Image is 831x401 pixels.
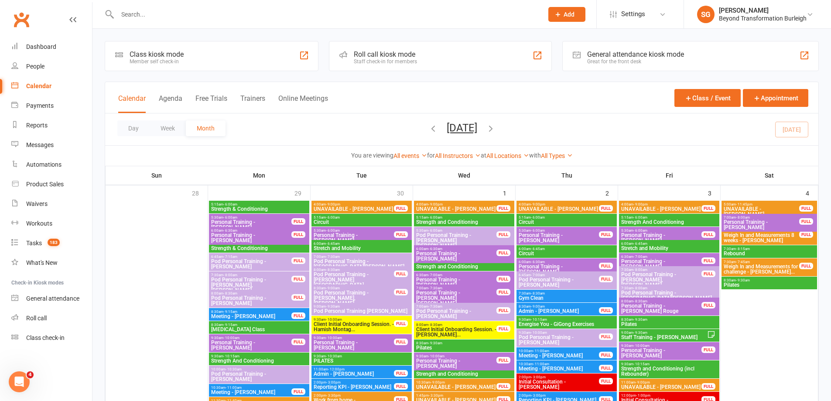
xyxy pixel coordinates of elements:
[518,331,599,335] span: 9:30am
[278,94,328,113] button: Online Meetings
[518,260,599,264] span: 6:00am
[416,219,513,225] span: Strength and Conditioning
[531,331,547,335] span: - 10:00am
[313,322,394,332] span: Client Initial Onboarding Session. - Hamish Montag...
[416,247,497,251] span: 6:00am
[719,7,807,14] div: [PERSON_NAME]
[26,102,54,109] div: Payments
[393,152,427,159] a: All events
[211,216,292,219] span: 5:30am
[11,308,92,328] a: Roll call
[518,273,599,277] span: 6:45am
[587,58,684,65] div: Great for the front desk
[11,175,92,194] a: Product Sales
[428,286,442,290] span: - 7:30am
[531,291,545,295] span: - 8:30am
[518,305,599,308] span: 8:30am
[621,4,645,24] span: Settings
[674,89,741,107] button: Class / Event
[621,362,718,366] span: 9:30am
[326,216,340,219] span: - 6:00am
[291,294,305,301] div: FULL
[11,96,92,116] a: Payments
[223,310,237,314] span: - 9:15am
[721,166,818,185] th: Sat
[211,314,292,319] span: Meeting - [PERSON_NAME]
[326,305,340,308] span: - 9:30am
[518,322,615,327] span: Energise You - GiGong Exercises
[11,135,92,155] a: Messages
[416,229,497,233] span: 5:30am
[428,202,443,206] span: - 9:00pm
[195,94,227,113] button: Free Trials
[211,255,292,259] span: 6:45am
[211,219,292,230] span: Personal Training - [PERSON_NAME]
[354,58,417,65] div: Staff check-in for members
[211,323,308,327] span: 8:30am
[518,362,599,366] span: 10:30am
[313,255,410,259] span: 7:00am
[313,358,410,363] span: PILATES
[326,318,342,322] span: - 10:00am
[518,233,599,243] span: Personal Training - [PERSON_NAME]
[186,120,226,136] button: Month
[240,94,265,113] button: Trainers
[394,289,408,295] div: FULL
[313,354,410,358] span: 9:30am
[211,206,308,212] span: Strength & Conditioning
[531,260,545,264] span: - 6:30am
[621,202,702,206] span: 4:00am
[621,299,702,303] span: 8:00am
[633,362,650,366] span: - 10:15am
[736,202,752,206] span: - 11:45pm
[518,291,615,295] span: 7:30am
[313,336,394,340] span: 9:30am
[531,273,545,277] span: - 7:00am
[621,233,702,243] span: Personal Training - [PERSON_NAME]
[394,339,408,345] div: FULL
[621,331,707,335] span: 9:00am
[313,259,410,269] span: Pod Personal Training - [GEOGRAPHIC_DATA][PERSON_NAME]
[599,365,613,371] div: FULL
[599,205,613,212] div: FULL
[416,345,513,350] span: Pilates
[518,335,599,345] span: Pod Personal Training - [PERSON_NAME]
[708,185,720,200] div: 3
[313,242,410,246] span: 6:00am
[723,278,815,282] span: 8:30am
[618,166,721,185] th: Fri
[291,257,305,264] div: FULL
[533,349,549,353] span: - 11:00am
[130,50,184,58] div: Class kiosk mode
[518,219,615,225] span: Circuit
[313,219,410,225] span: Circuit
[416,206,497,212] span: UNAVAILABLE - [PERSON_NAME]
[723,251,815,256] span: Rebound
[313,290,394,306] span: Pod Personal Training - [PERSON_NAME], [PERSON_NAME]...
[416,358,497,369] span: Personal Training - [PERSON_NAME]
[486,152,529,159] a: All Locations
[531,202,545,206] span: - 9:00pm
[621,206,702,212] span: UNAVAILABLE - [PERSON_NAME]
[428,305,442,308] span: - 7:30am
[633,318,647,322] span: - 9:30am
[394,320,408,327] div: FULL
[211,327,308,332] span: [MEDICAL_DATA] Class
[806,185,818,200] div: 4
[496,276,510,282] div: FULL
[518,277,599,288] span: Pod Personal Training - [PERSON_NAME]
[518,308,599,314] span: Admin - [PERSON_NAME]
[599,333,613,340] div: FULL
[723,206,800,217] span: UNAVAILABLE - [PERSON_NAME]
[428,354,445,358] span: - 10:00am
[633,299,647,303] span: - 8:30am
[723,247,815,251] span: 7:30am
[496,231,510,238] div: FULL
[496,307,510,314] div: FULL
[27,371,34,378] span: 4
[496,205,510,212] div: FULL
[416,251,497,261] span: Personal Training - [PERSON_NAME]
[621,246,718,251] span: Stretch and Mobility
[223,273,237,277] span: - 8:00am
[633,255,647,259] span: - 7:00am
